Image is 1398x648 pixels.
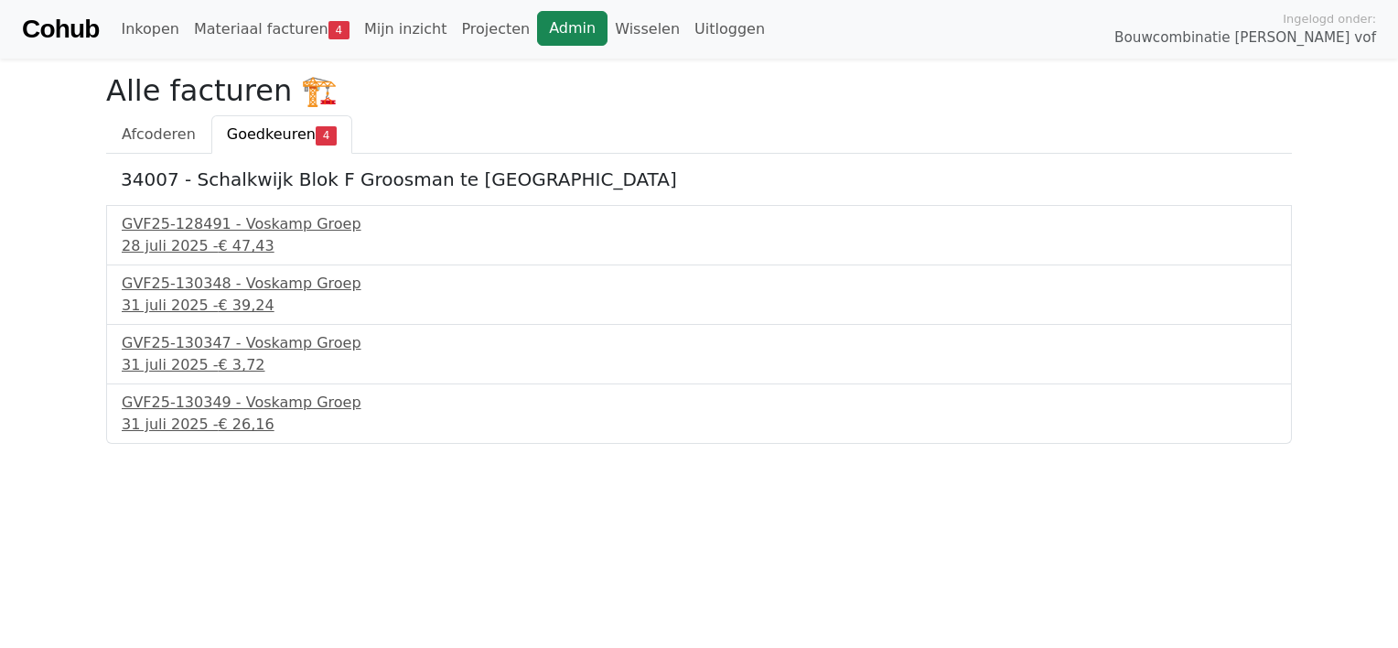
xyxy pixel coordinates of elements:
[122,414,1276,436] div: 31 juli 2025 -
[122,213,1276,257] a: GVF25-128491 - Voskamp Groep28 juli 2025 -€ 47,43
[219,297,274,314] span: € 39,24
[122,213,1276,235] div: GVF25-128491 - Voskamp Groep
[316,126,337,145] span: 4
[187,11,357,48] a: Materiaal facturen4
[122,273,1276,317] a: GVF25-130348 - Voskamp Groep31 juli 2025 -€ 39,24
[219,356,265,373] span: € 3,72
[122,235,1276,257] div: 28 juli 2025 -
[122,332,1276,376] a: GVF25-130347 - Voskamp Groep31 juli 2025 -€ 3,72
[211,115,352,154] a: Goedkeuren4
[106,73,1292,108] h2: Alle facturen 🏗️
[22,7,99,51] a: Cohub
[608,11,687,48] a: Wisselen
[687,11,772,48] a: Uitloggen
[122,392,1276,414] div: GVF25-130349 - Voskamp Groep
[1114,27,1376,49] span: Bouwcombinatie [PERSON_NAME] vof
[328,21,349,39] span: 4
[113,11,186,48] a: Inkopen
[454,11,537,48] a: Projecten
[122,125,196,143] span: Afcoderen
[219,237,274,254] span: € 47,43
[227,125,316,143] span: Goedkeuren
[1283,10,1376,27] span: Ingelogd onder:
[537,11,608,46] a: Admin
[106,115,211,154] a: Afcoderen
[122,295,1276,317] div: 31 juli 2025 -
[122,392,1276,436] a: GVF25-130349 - Voskamp Groep31 juli 2025 -€ 26,16
[122,354,1276,376] div: 31 juli 2025 -
[357,11,455,48] a: Mijn inzicht
[121,168,1277,190] h5: 34007 - Schalkwijk Blok F Groosman te [GEOGRAPHIC_DATA]
[122,273,1276,295] div: GVF25-130348 - Voskamp Groep
[219,416,274,433] span: € 26,16
[122,332,1276,354] div: GVF25-130347 - Voskamp Groep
